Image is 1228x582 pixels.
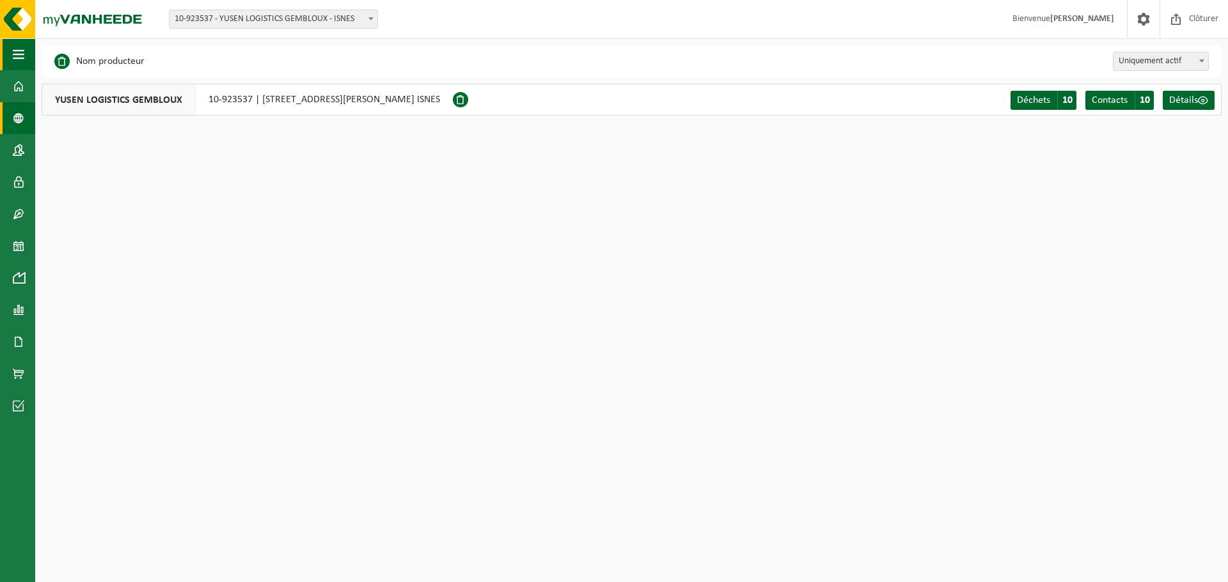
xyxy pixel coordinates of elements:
span: 10-923537 - YUSEN LOGISTICS GEMBLOUX - ISNES [169,10,378,29]
span: 10 [1135,91,1154,110]
span: Uniquement actif [1113,52,1209,71]
span: Déchets [1017,95,1050,105]
li: Nom producteur [54,52,145,71]
span: 10-923537 - YUSEN LOGISTICS GEMBLOUX - ISNES [169,10,377,28]
a: Détails [1163,91,1215,110]
div: 10-923537 | [STREET_ADDRESS][PERSON_NAME] ISNES [42,84,453,116]
a: Contacts 10 [1085,91,1154,110]
span: Uniquement actif [1114,52,1208,70]
span: YUSEN LOGISTICS GEMBLOUX [42,84,196,115]
span: Détails [1169,95,1198,105]
span: Contacts [1092,95,1128,105]
a: Déchets 10 [1011,91,1076,110]
span: 10 [1057,91,1076,110]
strong: [PERSON_NAME] [1050,14,1114,24]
